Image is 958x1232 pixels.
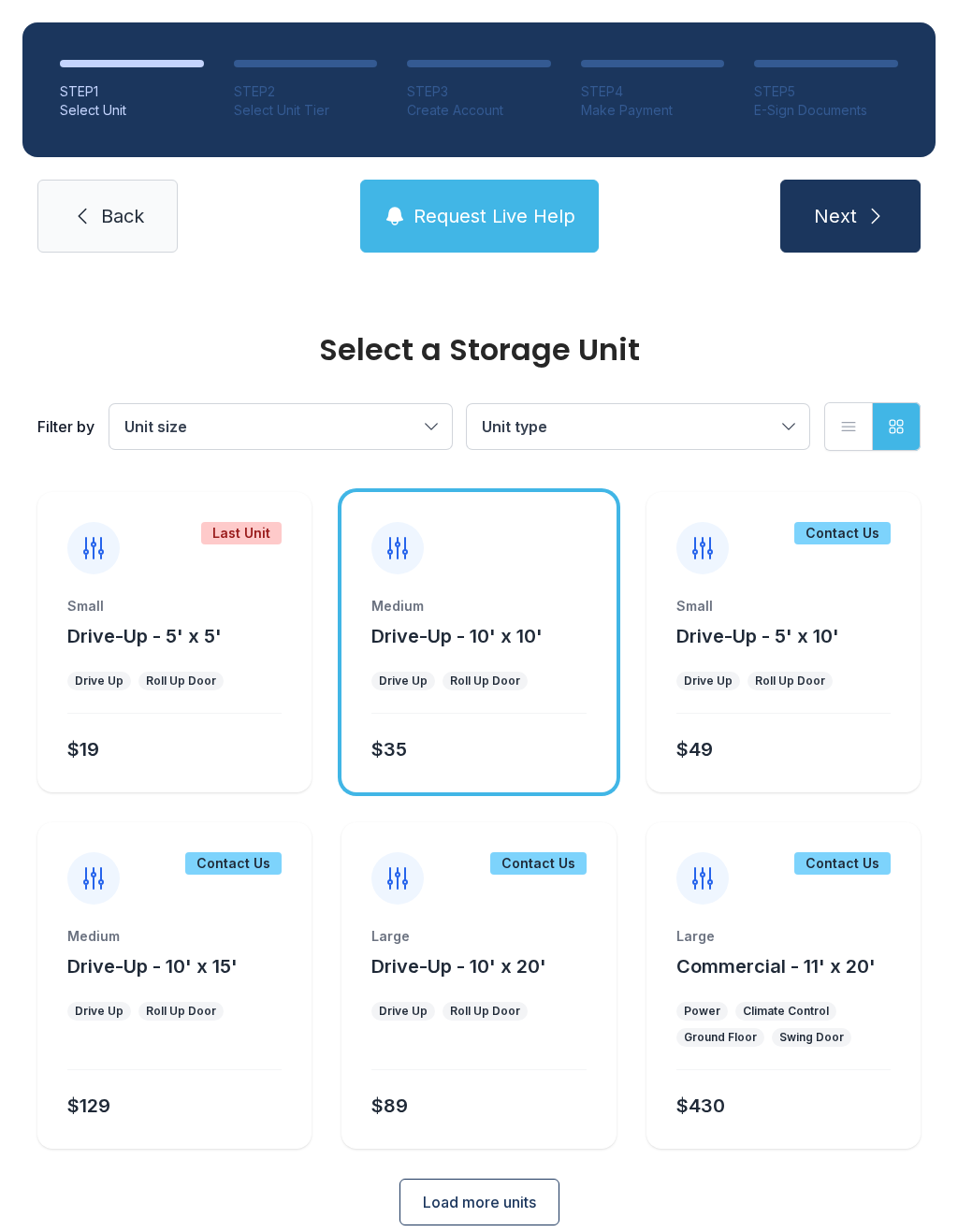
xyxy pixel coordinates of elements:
div: Create Account [407,101,551,120]
button: Unit size [109,404,452,449]
button: Commercial - 11' x 20' [676,953,876,979]
span: Unit size [124,417,187,436]
div: $19 [67,736,99,762]
button: Drive-Up - 5' x 5' [67,623,222,649]
div: Last Unit [201,522,282,544]
span: Unit type [482,417,547,436]
span: Next [814,203,857,229]
div: Drive Up [379,1004,428,1019]
div: Contact Us [185,852,282,875]
div: $129 [67,1093,110,1119]
span: Drive-Up - 10' x 10' [371,625,543,647]
div: Small [67,597,282,616]
span: Commercial - 11' x 20' [676,955,876,978]
div: Swing Door [779,1030,844,1045]
div: Medium [67,927,282,946]
span: Load more units [423,1191,536,1213]
span: Back [101,203,144,229]
div: $35 [371,736,407,762]
div: Medium [371,597,586,616]
div: Small [676,597,891,616]
div: Drive Up [75,1004,123,1019]
div: STEP 1 [60,82,204,101]
div: Contact Us [490,852,587,875]
div: Roll Up Door [146,674,216,688]
div: Climate Control [743,1004,829,1019]
div: Roll Up Door [450,674,520,688]
button: Unit type [467,404,809,449]
div: Contact Us [794,522,891,544]
div: Make Payment [581,101,725,120]
button: Drive-Up - 10' x 20' [371,953,546,979]
div: Large [676,927,891,946]
div: $89 [371,1093,408,1119]
div: $430 [676,1093,725,1119]
div: Ground Floor [684,1030,757,1045]
div: STEP 5 [754,82,898,101]
div: Drive Up [379,674,428,688]
div: Contact Us [794,852,891,875]
div: Select a Storage Unit [37,335,921,365]
div: Power [684,1004,720,1019]
span: Drive-Up - 10' x 20' [371,955,546,978]
div: STEP 2 [234,82,378,101]
div: Roll Up Door [755,674,825,688]
button: Drive-Up - 10' x 10' [371,623,543,649]
span: Drive-Up - 5' x 10' [676,625,839,647]
button: Drive-Up - 5' x 10' [676,623,839,649]
div: Drive Up [75,674,123,688]
span: Request Live Help [414,203,575,229]
div: Large [371,927,586,946]
div: $49 [676,736,713,762]
div: E-Sign Documents [754,101,898,120]
div: Drive Up [684,674,733,688]
div: STEP 3 [407,82,551,101]
div: Roll Up Door [146,1004,216,1019]
button: Drive-Up - 10' x 15' [67,953,238,979]
div: STEP 4 [581,82,725,101]
div: Select Unit Tier [234,101,378,120]
div: Filter by [37,415,94,438]
span: Drive-Up - 10' x 15' [67,955,238,978]
div: Select Unit [60,101,204,120]
div: Roll Up Door [450,1004,520,1019]
span: Drive-Up - 5' x 5' [67,625,222,647]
